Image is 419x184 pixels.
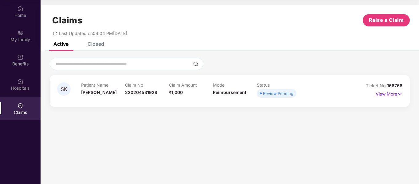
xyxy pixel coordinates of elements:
p: Patient Name [81,82,125,88]
span: redo [53,31,57,36]
div: Active [53,41,69,47]
img: svg+xml;base64,PHN2ZyBpZD0iU2VhcmNoLTMyeDMyIiB4bWxucz0iaHR0cDovL3d3dy53My5vcmcvMjAwMC9zdmciIHdpZH... [193,61,198,66]
span: ₹1,000 [169,90,183,95]
span: Raise a Claim [369,16,404,24]
p: Claim No [125,82,169,88]
h1: Claims [52,15,82,25]
p: View More [376,89,402,97]
img: svg+xml;base64,PHN2ZyBpZD0iQmVuZWZpdHMiIHhtbG5zPSJodHRwOi8vd3d3LnczLm9yZy8yMDAwL3N2ZyIgd2lkdGg9Ij... [17,54,23,60]
img: svg+xml;base64,PHN2ZyBpZD0iSG9tZSIgeG1sbnM9Imh0dHA6Ly93d3cudzMub3JnLzIwMDAvc3ZnIiB3aWR0aD0iMjAiIG... [17,6,23,12]
img: svg+xml;base64,PHN2ZyB4bWxucz0iaHR0cDovL3d3dy53My5vcmcvMjAwMC9zdmciIHdpZHRoPSIxNyIgaGVpZ2h0PSIxNy... [397,91,402,97]
button: Raise a Claim [363,14,410,26]
img: svg+xml;base64,PHN2ZyBpZD0iSG9zcGl0YWxzIiB4bWxucz0iaHR0cDovL3d3dy53My5vcmcvMjAwMC9zdmciIHdpZHRoPS... [17,78,23,84]
span: SK [61,87,67,92]
span: [PERSON_NAME] [81,90,117,95]
p: Mode [213,82,257,88]
img: svg+xml;base64,PHN2ZyB3aWR0aD0iMjAiIGhlaWdodD0iMjAiIHZpZXdCb3g9IjAgMCAyMCAyMCIgZmlsbD0ibm9uZSIgeG... [17,30,23,36]
span: 220204531929 [125,90,157,95]
p: Status [257,82,301,88]
img: svg+xml;base64,PHN2ZyBpZD0iQ2xhaW0iIHhtbG5zPSJodHRwOi8vd3d3LnczLm9yZy8yMDAwL3N2ZyIgd2lkdGg9IjIwIi... [17,103,23,109]
span: Ticket No [366,83,387,88]
span: 166766 [387,83,402,88]
div: Review Pending [263,90,293,96]
span: Last Updated on 04:04 PM[DATE] [59,31,127,36]
p: Claim Amount [169,82,213,88]
span: Reimbursement [213,90,246,95]
div: Closed [88,41,104,47]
